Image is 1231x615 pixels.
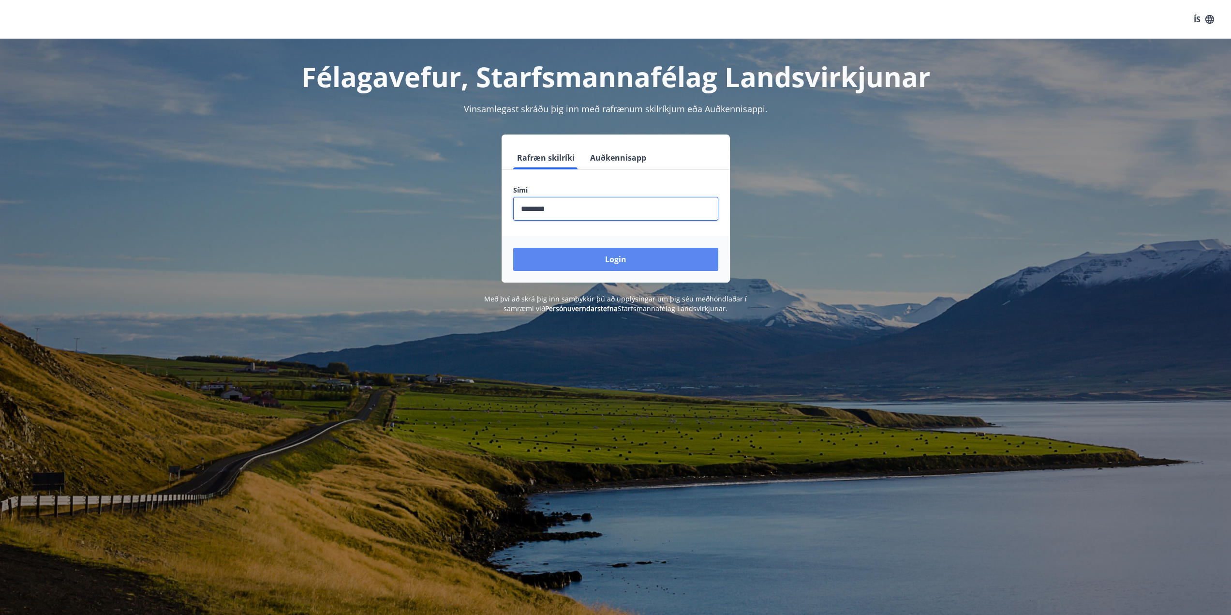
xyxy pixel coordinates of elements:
span: Með því að skrá þig inn samþykkir þú að upplýsingar um þig séu meðhöndlaðar í samræmi við Starfsm... [484,294,747,313]
button: Rafræn skilríki [513,146,578,169]
h1: Félagavefur, Starfsmannafélag Landsvirkjunar [279,58,952,95]
label: Sími [513,185,718,195]
span: Vinsamlegast skráðu þig inn með rafrænum skilríkjum eða Auðkennisappi. [464,103,768,115]
a: Persónuverndarstefna [545,304,618,313]
button: Auðkennisapp [586,146,650,169]
button: Login [513,248,718,271]
button: ÍS [1188,11,1219,28]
